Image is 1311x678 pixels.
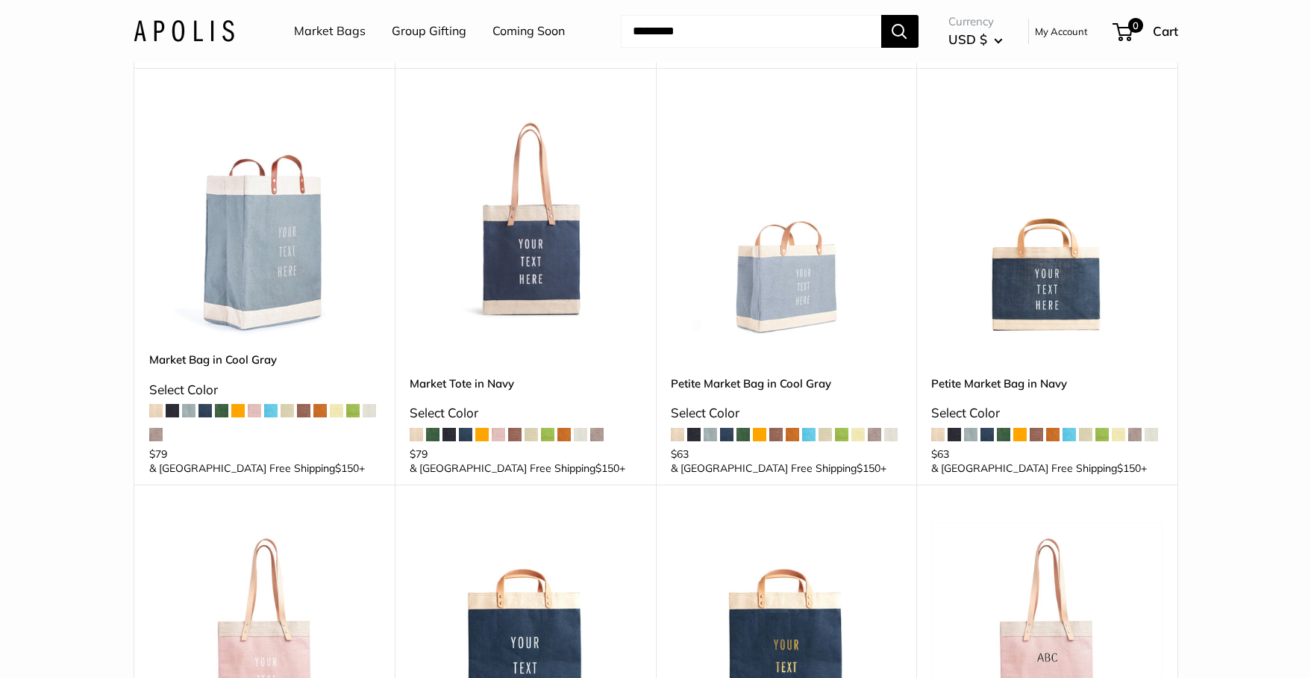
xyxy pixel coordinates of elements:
[671,447,689,461] span: $63
[881,15,919,48] button: Search
[595,461,619,475] span: $150
[410,463,625,473] span: & [GEOGRAPHIC_DATA] Free Shipping +
[857,461,880,475] span: $150
[492,20,565,43] a: Coming Soon
[931,105,1163,337] img: description_Make it yours with custom text.
[671,463,886,473] span: & [GEOGRAPHIC_DATA] Free Shipping +
[149,447,167,461] span: $79
[149,378,381,402] div: Select Color
[392,20,466,43] a: Group Gifting
[410,105,641,337] img: Market Tote in Navy
[948,31,987,47] span: USD $
[410,105,641,337] a: Market Tote in NavyMarket Tote in Navy
[1153,23,1178,39] span: Cart
[294,20,366,43] a: Market Bags
[1127,18,1142,33] span: 0
[1035,22,1088,40] a: My Account
[410,375,641,392] a: Market Tote in Navy
[948,28,1003,52] button: USD $
[948,11,1003,32] span: Currency
[410,447,428,461] span: $79
[931,375,1163,392] a: Petite Market Bag in Navy
[931,401,1163,425] div: Select Color
[671,105,902,337] a: Petite Market Bag in Cool GrayPetite Market Bag in Cool Gray
[134,20,234,42] img: Apolis
[931,463,1147,473] span: & [GEOGRAPHIC_DATA] Free Shipping +
[149,351,381,368] a: Market Bag in Cool Gray
[671,401,902,425] div: Select Color
[931,105,1163,337] a: description_Make it yours with custom text.Petite Market Bag in Navy
[149,463,365,473] span: & [GEOGRAPHIC_DATA] Free Shipping +
[671,375,902,392] a: Petite Market Bag in Cool Gray
[149,105,381,337] a: Market Bag in Cool GrayMarket Bag in Cool Gray
[671,105,902,337] img: Petite Market Bag in Cool Gray
[335,461,359,475] span: $150
[149,105,381,337] img: Market Bag in Cool Gray
[1117,461,1141,475] span: $150
[410,401,641,425] div: Select Color
[931,447,949,461] span: $63
[621,15,881,48] input: Search...
[1114,19,1178,43] a: 0 Cart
